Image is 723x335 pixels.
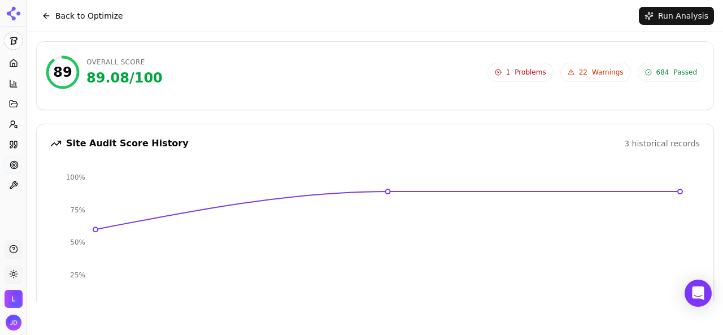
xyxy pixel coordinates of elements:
[53,63,72,81] div: 89
[685,280,712,307] div: Open Intercom Messenger
[66,173,85,181] tspan: 100%
[579,68,587,77] span: 22
[624,138,700,149] div: 3 historical records
[86,58,163,67] div: Overall Score
[36,7,129,25] button: Back to Optimize
[70,206,85,214] tspan: 75%
[5,32,23,50] img: belif
[5,32,23,50] button: Current brand: belif
[5,290,23,308] img: LG H&H
[86,69,163,87] div: 89.08 / 100
[506,68,511,77] span: 1
[656,68,669,77] span: 684
[5,290,23,308] button: Open organization switcher
[6,315,21,330] img: Juan Dolan
[70,238,85,246] tspan: 50%
[673,68,697,77] span: Passed
[70,271,85,279] tspan: 25%
[50,138,189,149] div: Site Audit Score History
[515,68,546,77] span: Problems
[639,7,714,25] button: Run Analysis
[6,315,21,330] button: Open user button
[592,68,624,77] span: Warnings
